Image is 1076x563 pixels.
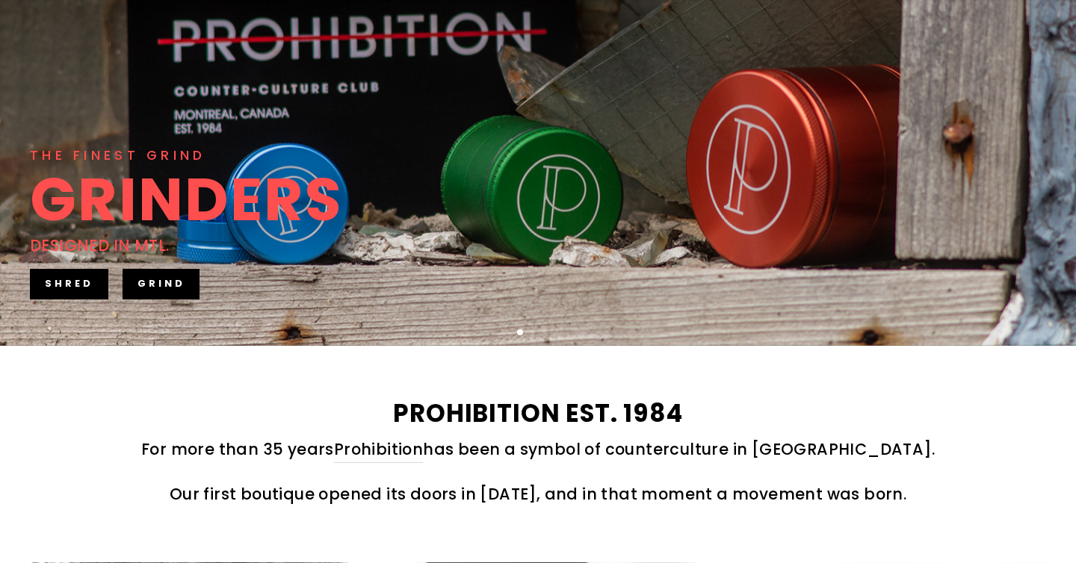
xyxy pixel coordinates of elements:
a: Prohibition [334,437,423,462]
p: For more than 35 years has been a symbol of counterculture in [GEOGRAPHIC_DATA]. [30,437,1046,462]
a: SHRED [30,269,108,299]
p: Our first boutique opened its doors in [DATE], and in that moment a movement was born. [30,482,1046,506]
div: THE FINEST GRIND [30,145,205,166]
a: GRIND [123,269,200,299]
button: 4 [554,330,562,338]
button: 3 [542,330,550,338]
div: GRINDERS [30,169,342,229]
button: 1 [517,329,525,337]
h2: PROHIBITION EST. 1984 [30,402,1046,426]
button: 2 [531,330,538,338]
div: DESIGNED IN MTL. [30,233,169,258]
